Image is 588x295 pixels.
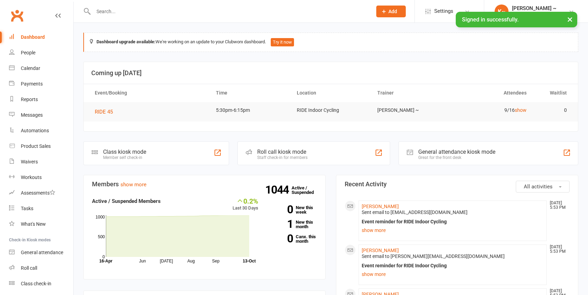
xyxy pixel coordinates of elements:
div: Class check-in [21,281,51,286]
a: Class kiosk mode [9,276,73,292]
a: 0New this week [269,205,317,214]
a: Messages [9,107,73,123]
td: [PERSON_NAME] ~ [371,102,452,118]
a: 1New this month [269,220,317,229]
h3: Members [92,181,317,188]
div: K~ [495,5,509,18]
div: Messages [21,112,43,118]
a: Product Sales [9,138,73,154]
div: Roll call [21,265,37,271]
button: × [564,12,576,27]
div: Waivers [21,159,38,164]
td: 9/16 [452,102,533,118]
strong: Dashboard upgrade available: [96,39,156,44]
a: Assessments [9,185,73,201]
div: General attendance kiosk mode [418,149,495,155]
strong: 1044 [265,185,292,195]
div: Staff check-in for members [257,155,308,160]
button: Add [376,6,406,17]
input: Search... [91,7,367,16]
span: All activities [524,184,553,190]
div: [PERSON_NAME] ~ [512,5,556,11]
div: Member self check-in [103,155,146,160]
button: Try it now [271,38,294,46]
div: RIDE Indoor Cycling [512,11,556,18]
div: Event reminder for RIDE Indoor Cycling [362,263,544,269]
a: Payments [9,76,73,92]
a: General attendance kiosk mode [9,245,73,260]
div: Event reminder for RIDE Indoor Cycling [362,219,544,225]
div: Great for the front desk [418,155,495,160]
a: 0Canx. this month [269,234,317,243]
div: 0.2% [233,197,258,205]
h3: Recent Activity [345,181,570,188]
div: We're working on an update to your Clubworx dashboard. [83,33,578,52]
time: [DATE] 5:53 PM [546,201,569,210]
a: show more [120,181,146,188]
a: show more [362,269,544,279]
strong: 1 [269,219,293,229]
div: Class kiosk mode [103,149,146,155]
th: Attendees [452,84,533,102]
a: 1044Active / Suspended [292,180,322,200]
a: Roll call [9,260,73,276]
a: Workouts [9,170,73,185]
span: RIDE 45 [95,109,113,115]
td: RIDE Indoor Cycling [291,102,371,118]
th: Time [210,84,291,102]
th: Trainer [371,84,452,102]
a: Dashboard [9,29,73,45]
div: Workouts [21,175,42,180]
td: 0 [533,102,573,118]
strong: Active / Suspended Members [92,198,161,204]
a: Calendar [9,61,73,76]
div: People [21,50,35,55]
th: Event/Booking [89,84,210,102]
div: Roll call kiosk mode [257,149,308,155]
div: Product Sales [21,143,51,149]
div: Payments [21,81,43,87]
div: Automations [21,128,49,133]
span: Sent email to [EMAIL_ADDRESS][DOMAIN_NAME] [362,209,468,215]
div: Calendar [21,65,40,71]
a: [PERSON_NAME] [362,248,399,253]
span: Add [388,9,397,14]
button: All activities [516,181,570,193]
a: show more [362,225,544,235]
div: Reports [21,97,38,102]
div: Last 30 Days [233,197,258,212]
h3: Coming up [DATE] [91,70,570,77]
span: Settings [434,3,453,19]
a: Clubworx [8,7,26,24]
a: Automations [9,123,73,138]
a: [PERSON_NAME] [362,204,399,209]
strong: 0 [269,204,293,215]
td: 5:30pm-6:15pm [210,102,291,118]
div: What's New [21,221,46,227]
strong: 0 [269,233,293,244]
a: People [9,45,73,61]
a: Tasks [9,201,73,216]
div: General attendance [21,250,63,255]
button: RIDE 45 [95,108,118,116]
a: show [515,107,527,113]
a: Reports [9,92,73,107]
time: [DATE] 5:53 PM [546,245,569,254]
a: Waivers [9,154,73,170]
span: Sent email to [PERSON_NAME][EMAIL_ADDRESS][DOMAIN_NAME] [362,253,505,259]
th: Location [291,84,371,102]
a: What's New [9,216,73,232]
div: Tasks [21,206,33,211]
div: Assessments [21,190,55,196]
span: Signed in successfully. [462,16,519,23]
div: Dashboard [21,34,45,40]
th: Waitlist [533,84,573,102]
